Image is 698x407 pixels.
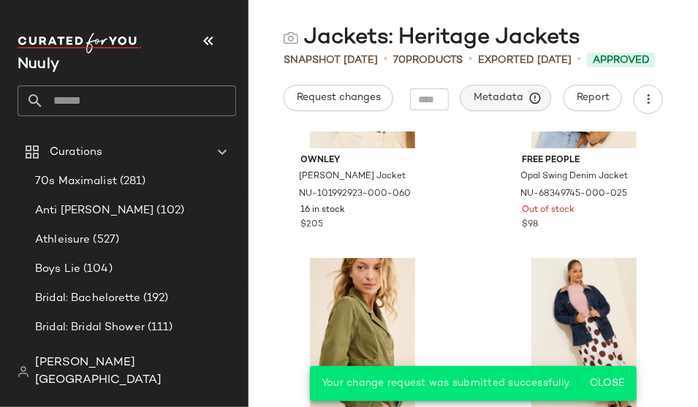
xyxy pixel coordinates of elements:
span: Curations [50,144,102,161]
div: Products [393,53,463,68]
button: Report [564,85,622,111]
span: Opal Swing Denim Jacket [520,170,628,183]
span: Out of stock [522,204,574,217]
span: Close [589,378,625,389]
span: (527) [90,232,119,248]
button: Close [583,370,631,397]
span: Snapshot [DATE] [284,53,378,68]
img: svg%3e [18,366,29,378]
span: Bridal: Brunch [35,349,109,365]
p: Exported [DATE] [478,53,572,68]
span: (281) [117,173,146,190]
span: Your change request was submitted successfully. [322,378,572,389]
span: NU-68349745-000-025 [520,188,627,201]
span: (111) [145,319,173,336]
span: Report [576,92,610,104]
span: [PERSON_NAME] Jacket [299,170,406,183]
span: (102) [154,202,185,219]
span: Boys Lie [35,261,80,278]
div: Jackets: Heritage Jackets [284,23,580,53]
span: Current Company Name [18,57,59,72]
span: [PERSON_NAME][GEOGRAPHIC_DATA] [35,354,236,389]
span: Request changes [296,92,381,104]
span: Bridal: Bridal Shower [35,319,145,336]
span: (136) [109,349,139,365]
span: $205 [300,218,323,232]
span: Ownley [300,154,425,167]
span: 70 [393,55,406,66]
span: • [577,51,581,69]
span: • [469,51,472,69]
span: Approved [593,53,650,68]
button: Request changes [284,85,393,111]
span: 16 in stock [300,204,345,217]
span: Athleisure [35,232,90,248]
span: Free People [522,154,646,167]
img: cfy_white_logo.C9jOOHJF.svg [18,33,142,53]
span: (192) [140,290,169,307]
span: NU-101992923-000-060 [299,188,411,201]
img: svg%3e [284,31,298,45]
span: 70s Maximalist [35,173,117,190]
span: $98 [522,218,538,232]
span: Bridal: Bachelorette [35,290,140,307]
button: Metadata [460,85,552,111]
span: • [384,51,387,69]
span: (104) [80,261,113,278]
span: Anti [PERSON_NAME] [35,202,154,219]
span: Metadata [473,91,539,104]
